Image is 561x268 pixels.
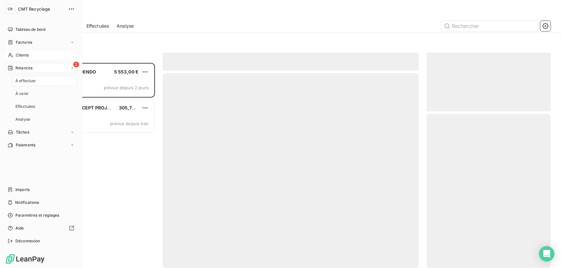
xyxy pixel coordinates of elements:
span: prévue depuis 2 jours [104,85,149,90]
span: Clients [16,52,29,58]
span: 5 553,00 € [114,69,139,74]
span: Tableau de bord [15,27,45,32]
span: Effectuées [86,23,109,29]
input: Rechercher [441,21,538,31]
div: Open Intercom Messenger [539,246,555,262]
span: Notifications [15,200,39,205]
span: Imports [15,187,30,193]
span: Analyse [15,117,30,122]
span: CMT Recyclage [18,6,64,12]
span: 2 [73,62,79,67]
span: Aide [15,225,24,231]
span: À venir [15,91,29,97]
span: Effectuées [15,104,35,109]
span: À effectuer [15,78,36,84]
span: Relances [15,65,32,71]
span: Paramètres et réglages [15,212,59,218]
img: Logo LeanPay [5,254,45,264]
span: 305,75 € [119,105,139,110]
div: CR [5,4,15,14]
span: Déconnexion [15,238,40,244]
span: Analyse [117,23,134,29]
span: prévue depuis hier [110,121,149,126]
span: Paiements [16,142,35,148]
a: Aide [5,223,77,233]
span: Tâches [16,129,29,135]
span: Factures [16,39,32,45]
